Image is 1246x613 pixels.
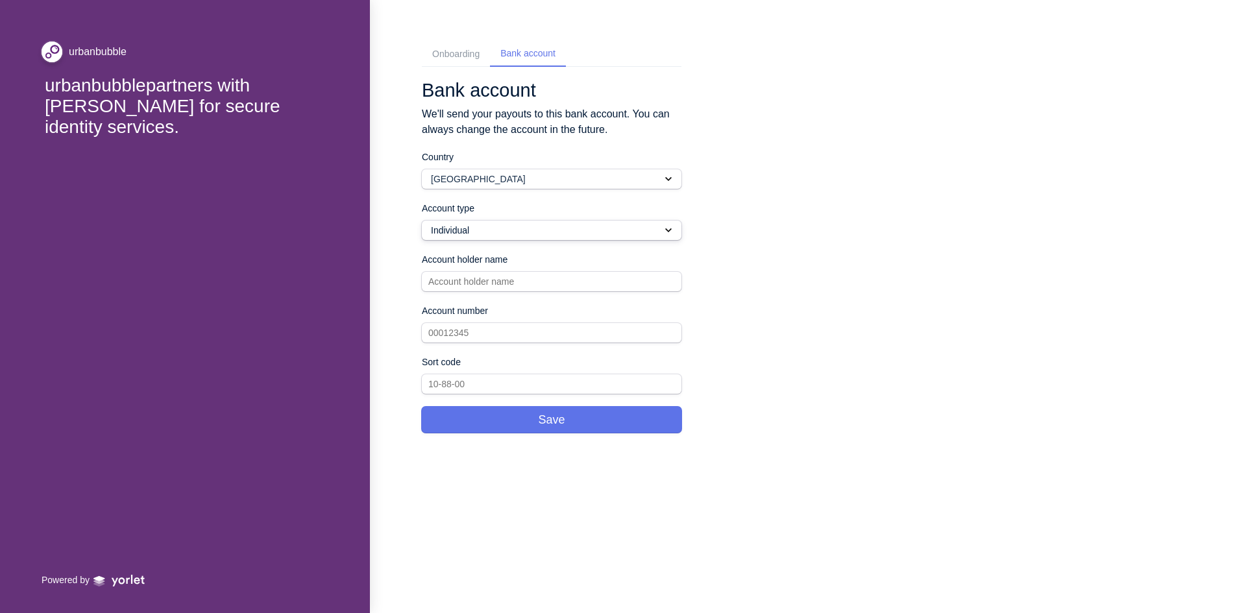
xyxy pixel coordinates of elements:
p: Account number [422,304,681,318]
button: Save [422,407,681,433]
div: urbanbubble partners with [PERSON_NAME] for secure identity services. [45,75,328,138]
input: Account holder name [422,272,681,291]
div: Onboarding [432,47,480,61]
p: Country [422,150,681,164]
img: file_ktlbw5y2aN7JAJY0 [42,42,62,62]
p: Account holder name [422,253,681,267]
input: 10-88-00 [422,374,681,394]
p: Account type [422,202,681,215]
p: We'll send your payouts to this bank account. You can always change the account in the future. [422,106,681,138]
h1: Bank account [422,80,681,101]
div: Bank account [500,47,556,60]
input: 00012345 [422,323,681,343]
p: Powered by [42,573,90,587]
div: urbanbubble [69,45,127,58]
p: Sort code [422,355,681,369]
